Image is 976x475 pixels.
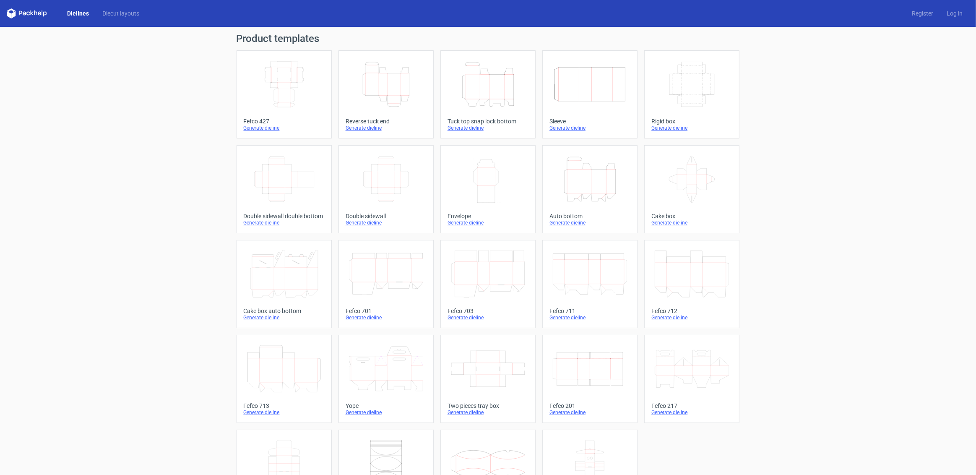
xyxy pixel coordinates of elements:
[440,145,536,233] a: EnvelopeGenerate dieline
[542,50,638,138] a: SleeveGenerate dieline
[60,9,96,18] a: Dielines
[338,145,434,233] a: Double sidewallGenerate dieline
[644,145,739,233] a: Cake boxGenerate dieline
[549,125,630,131] div: Generate dieline
[549,118,630,125] div: Sleeve
[448,402,528,409] div: Two pieces tray box
[244,213,325,219] div: Double sidewall double bottom
[346,308,427,314] div: Fefco 701
[905,9,940,18] a: Register
[244,409,325,416] div: Generate dieline
[940,9,969,18] a: Log in
[651,213,732,219] div: Cake box
[244,402,325,409] div: Fefco 713
[244,219,325,226] div: Generate dieline
[237,34,740,44] h1: Product templates
[651,314,732,321] div: Generate dieline
[549,308,630,314] div: Fefco 711
[549,409,630,416] div: Generate dieline
[237,240,332,328] a: Cake box auto bottomGenerate dieline
[440,335,536,423] a: Two pieces tray boxGenerate dieline
[644,335,739,423] a: Fefco 217Generate dieline
[448,409,528,416] div: Generate dieline
[244,308,325,314] div: Cake box auto bottom
[346,118,427,125] div: Reverse tuck end
[244,125,325,131] div: Generate dieline
[237,145,332,233] a: Double sidewall double bottomGenerate dieline
[448,308,528,314] div: Fefco 703
[96,9,146,18] a: Diecut layouts
[448,213,528,219] div: Envelope
[651,125,732,131] div: Generate dieline
[346,213,427,219] div: Double sidewall
[651,409,732,416] div: Generate dieline
[651,402,732,409] div: Fefco 217
[549,213,630,219] div: Auto bottom
[440,50,536,138] a: Tuck top snap lock bottomGenerate dieline
[651,118,732,125] div: Rigid box
[644,240,739,328] a: Fefco 712Generate dieline
[346,125,427,131] div: Generate dieline
[448,118,528,125] div: Tuck top snap lock bottom
[244,314,325,321] div: Generate dieline
[346,409,427,416] div: Generate dieline
[542,145,638,233] a: Auto bottomGenerate dieline
[440,240,536,328] a: Fefco 703Generate dieline
[549,219,630,226] div: Generate dieline
[448,314,528,321] div: Generate dieline
[542,335,638,423] a: Fefco 201Generate dieline
[338,335,434,423] a: YopeGenerate dieline
[644,50,739,138] a: Rigid boxGenerate dieline
[237,50,332,138] a: Fefco 427Generate dieline
[542,240,638,328] a: Fefco 711Generate dieline
[651,219,732,226] div: Generate dieline
[549,402,630,409] div: Fefco 201
[244,118,325,125] div: Fefco 427
[448,219,528,226] div: Generate dieline
[346,219,427,226] div: Generate dieline
[346,314,427,321] div: Generate dieline
[448,125,528,131] div: Generate dieline
[346,402,427,409] div: Yope
[237,335,332,423] a: Fefco 713Generate dieline
[651,308,732,314] div: Fefco 712
[549,314,630,321] div: Generate dieline
[338,240,434,328] a: Fefco 701Generate dieline
[338,50,434,138] a: Reverse tuck endGenerate dieline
